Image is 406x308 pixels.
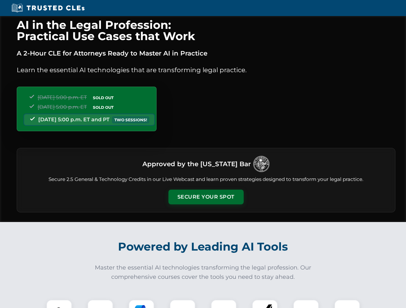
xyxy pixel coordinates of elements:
p: Learn the essential AI technologies that are transforming legal practice. [17,65,395,75]
p: A 2-Hour CLE for Attorneys Ready to Master AI in Practice [17,48,395,58]
span: [DATE] 5:00 p.m. ET [38,94,87,100]
img: Logo [253,156,269,172]
img: Trusted CLEs [10,3,86,13]
p: Secure 2.5 General & Technology Credits in our Live Webcast and learn proven strategies designed ... [25,176,387,183]
button: Secure Your Spot [168,190,244,204]
h3: Approved by the [US_STATE] Bar [142,158,251,170]
span: SOLD OUT [91,104,116,111]
span: SOLD OUT [91,94,116,101]
p: Master the essential AI technologies transforming the legal profession. Our comprehensive courses... [91,263,316,282]
h2: Powered by Leading AI Tools [25,235,381,258]
h1: AI in the Legal Profession: Practical Use Cases that Work [17,19,395,42]
span: [DATE] 5:00 p.m. ET [38,104,87,110]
